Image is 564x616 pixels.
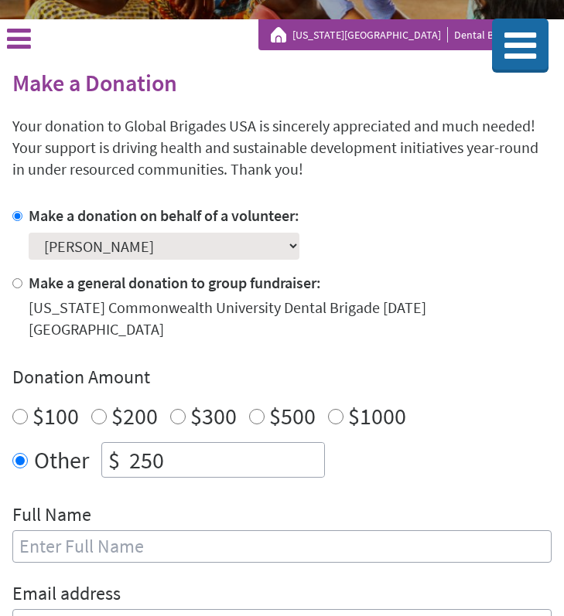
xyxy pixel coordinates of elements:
[12,530,552,563] input: Enter Full Name
[12,365,552,390] h4: Donation Amount
[12,502,91,530] label: Full Name
[29,206,299,225] label: Make a donation on behalf of a volunteer:
[34,442,89,478] label: Other
[269,401,316,431] label: $500
[12,115,552,180] p: Your donation to Global Brigades USA is sincerely appreciated and much needed! Your support is dr...
[126,443,324,477] input: Enter Amount
[190,401,237,431] label: $300
[32,401,79,431] label: $100
[29,273,321,292] label: Make a general donation to group fundraiser:
[292,27,448,43] a: [US_STATE][GEOGRAPHIC_DATA]
[102,443,126,477] div: $
[111,401,158,431] label: $200
[29,297,552,340] div: [US_STATE] Commonwealth University Dental Brigade [DATE] [GEOGRAPHIC_DATA]
[348,401,406,431] label: $1000
[12,69,552,97] h2: Make a Donation
[271,27,527,43] div: Dental Brigades
[12,581,121,609] label: Email address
